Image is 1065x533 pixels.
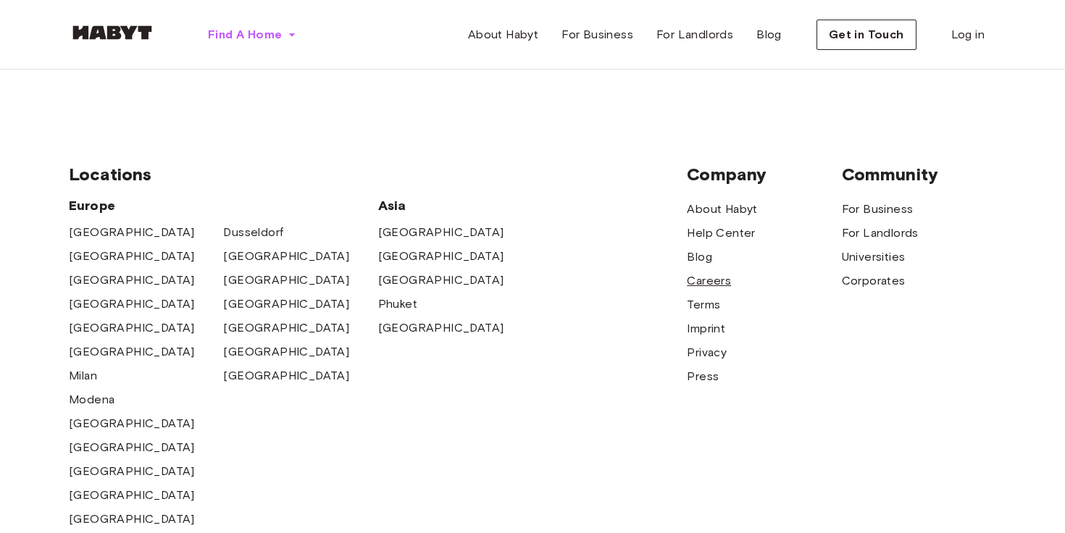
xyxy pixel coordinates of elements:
[69,25,156,40] img: Habyt
[687,164,841,185] span: Company
[223,295,349,313] a: [GEOGRAPHIC_DATA]
[468,26,538,43] span: About Habyt
[69,463,195,480] a: [GEOGRAPHIC_DATA]
[842,272,906,290] a: Corporates
[687,248,712,266] a: Blog
[816,20,916,50] button: Get in Touch
[378,248,504,265] a: [GEOGRAPHIC_DATA]
[69,367,97,385] a: Milan
[69,295,195,313] a: [GEOGRAPHIC_DATA]
[69,197,378,214] span: Europe
[687,201,757,218] a: About Habyt
[687,368,719,385] a: Press
[378,272,504,289] a: [GEOGRAPHIC_DATA]
[69,164,687,185] span: Locations
[687,272,731,290] a: Careers
[456,20,550,49] a: About Habyt
[842,224,919,242] a: For Landlords
[69,439,195,456] a: [GEOGRAPHIC_DATA]
[208,26,282,43] span: Find A Home
[687,296,720,314] a: Terms
[940,20,996,49] a: Log in
[223,224,283,241] a: Dusseldorf
[223,367,349,385] a: [GEOGRAPHIC_DATA]
[829,26,904,43] span: Get in Touch
[223,272,349,289] a: [GEOGRAPHIC_DATA]
[223,319,349,337] a: [GEOGRAPHIC_DATA]
[745,20,793,49] a: Blog
[756,26,782,43] span: Blog
[378,197,532,214] span: Asia
[687,344,727,361] a: Privacy
[656,26,733,43] span: For Landlords
[69,343,195,361] a: [GEOGRAPHIC_DATA]
[69,248,195,265] a: [GEOGRAPHIC_DATA]
[561,26,633,43] span: For Business
[645,20,745,49] a: For Landlords
[69,415,195,432] a: [GEOGRAPHIC_DATA]
[378,224,504,241] a: [GEOGRAPHIC_DATA]
[842,201,914,218] a: For Business
[69,487,195,504] a: [GEOGRAPHIC_DATA]
[842,164,996,185] span: Community
[223,343,349,361] a: [GEOGRAPHIC_DATA]
[378,295,417,313] a: Phuket
[378,319,504,337] a: [GEOGRAPHIC_DATA]
[687,224,755,242] a: Help Center
[196,20,308,49] button: Find A Home
[842,248,906,266] a: Universities
[69,511,195,528] a: [GEOGRAPHIC_DATA]
[687,320,725,337] a: Imprint
[550,20,645,49] a: For Business
[223,248,349,265] a: [GEOGRAPHIC_DATA]
[69,224,195,241] a: [GEOGRAPHIC_DATA]
[69,272,195,289] a: [GEOGRAPHIC_DATA]
[69,391,114,408] a: Modena
[951,26,985,43] span: Log in
[69,319,195,337] a: [GEOGRAPHIC_DATA]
